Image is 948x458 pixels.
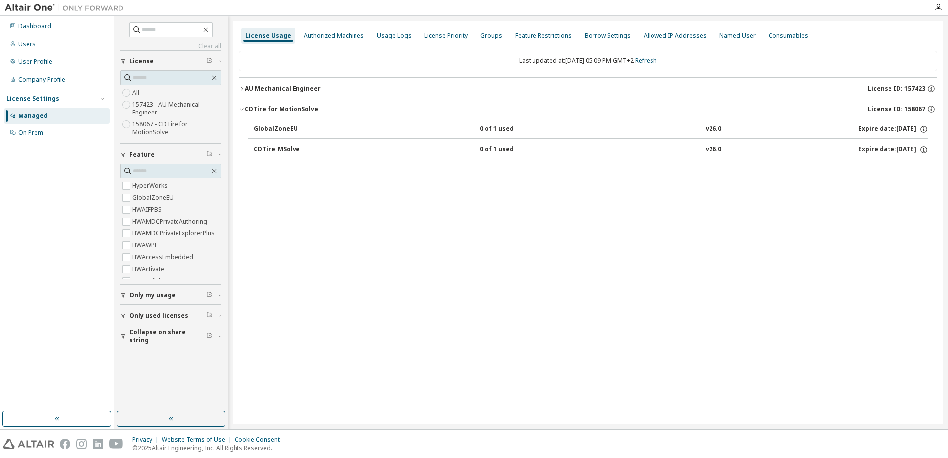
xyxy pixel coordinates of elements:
[129,57,154,65] span: License
[18,40,36,48] div: Users
[424,32,468,40] div: License Priority
[245,105,318,113] div: CDTire for MotionSolve
[239,51,937,71] div: Last updated at: [DATE] 05:09 PM GMT+2
[60,439,70,449] img: facebook.svg
[132,263,166,275] label: HWActivate
[129,151,155,159] span: Feature
[245,32,291,40] div: License Usage
[480,125,569,134] div: 0 of 1 used
[120,325,221,347] button: Collapse on share string
[120,42,221,50] a: Clear all
[480,145,569,154] div: 0 of 1 used
[377,32,412,40] div: Usage Logs
[3,439,54,449] img: altair_logo.svg
[120,144,221,166] button: Feature
[76,439,87,449] img: instagram.svg
[239,98,937,120] button: CDTire for MotionSolveLicense ID: 158067
[6,95,59,103] div: License Settings
[132,216,209,228] label: HWAMDCPrivateAuthoring
[132,251,195,263] label: HWAccessEmbedded
[585,32,631,40] div: Borrow Settings
[644,32,707,40] div: Allowed IP Addresses
[18,58,52,66] div: User Profile
[254,118,928,140] button: GlobalZoneEU0 of 1 usedv26.0Expire date:[DATE]
[120,285,221,306] button: Only my usage
[18,22,51,30] div: Dashboard
[132,180,170,192] label: HyperWorks
[132,239,160,251] label: HWAWPF
[18,76,65,84] div: Company Profile
[254,145,343,154] div: CDTire_MSolve
[132,204,164,216] label: HWAIFPBS
[120,51,221,72] button: License
[515,32,572,40] div: Feature Restrictions
[206,312,212,320] span: Clear filter
[206,151,212,159] span: Clear filter
[132,436,162,444] div: Privacy
[120,305,221,327] button: Only used licenses
[132,444,286,452] p: © 2025 Altair Engineering, Inc. All Rights Reserved.
[304,32,364,40] div: Authorized Machines
[132,99,221,118] label: 157423 - AU Mechanical Engineer
[18,129,43,137] div: On Prem
[109,439,123,449] img: youtube.svg
[132,275,164,287] label: HWAcufwh
[129,312,188,320] span: Only used licenses
[858,145,928,154] div: Expire date: [DATE]
[5,3,129,13] img: Altair One
[868,105,925,113] span: License ID: 158067
[18,112,48,120] div: Managed
[254,125,343,134] div: GlobalZoneEU
[93,439,103,449] img: linkedin.svg
[706,145,721,154] div: v26.0
[706,125,721,134] div: v26.0
[239,78,937,100] button: AU Mechanical EngineerLicense ID: 157423
[868,85,925,93] span: License ID: 157423
[235,436,286,444] div: Cookie Consent
[132,118,221,138] label: 158067 - CDTire for MotionSolve
[132,87,141,99] label: All
[858,125,928,134] div: Expire date: [DATE]
[206,332,212,340] span: Clear filter
[206,291,212,299] span: Clear filter
[162,436,235,444] div: Website Terms of Use
[206,57,212,65] span: Clear filter
[769,32,808,40] div: Consumables
[480,32,502,40] div: Groups
[254,139,928,161] button: CDTire_MSolve0 of 1 usedv26.0Expire date:[DATE]
[719,32,756,40] div: Named User
[132,228,217,239] label: HWAMDCPrivateExplorerPlus
[635,57,657,65] a: Refresh
[132,192,176,204] label: GlobalZoneEU
[129,291,176,299] span: Only my usage
[245,85,321,93] div: AU Mechanical Engineer
[129,328,206,344] span: Collapse on share string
